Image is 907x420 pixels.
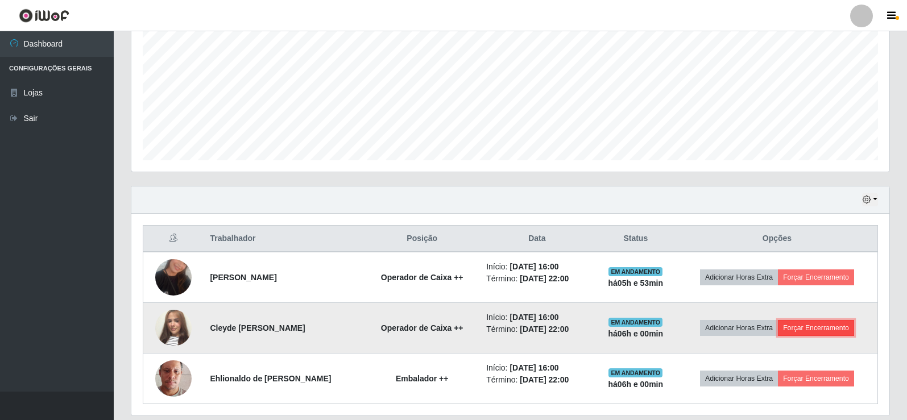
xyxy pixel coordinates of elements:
[510,363,558,372] time: [DATE] 16:00
[700,269,778,285] button: Adicionar Horas Extra
[778,320,854,336] button: Forçar Encerramento
[155,296,192,360] img: 1732748634290.jpeg
[608,380,664,389] strong: há 06 h e 00 min
[155,346,192,411] img: 1675087680149.jpeg
[700,371,778,386] button: Adicionar Horas Extra
[155,245,192,310] img: 1730602646133.jpeg
[19,9,69,23] img: CoreUI Logo
[381,323,463,332] strong: Operador de Caixa ++
[381,273,463,282] strong: Operador de Caixa ++
[677,226,878,252] th: Opções
[396,374,449,383] strong: Embalador ++
[203,226,365,252] th: Trabalhador
[510,313,558,322] time: [DATE] 16:00
[210,374,331,383] strong: Ehlionaldo de [PERSON_NAME]
[520,274,569,283] time: [DATE] 22:00
[608,278,664,288] strong: há 05 h e 53 min
[479,226,595,252] th: Data
[210,273,276,282] strong: [PERSON_NAME]
[595,226,677,252] th: Status
[210,323,305,332] strong: Cleyde [PERSON_NAME]
[520,375,569,384] time: [DATE] 22:00
[365,226,479,252] th: Posição
[520,325,569,334] time: [DATE] 22:00
[778,269,854,285] button: Forçar Encerramento
[510,262,558,271] time: [DATE] 16:00
[608,368,662,377] span: EM ANDAMENTO
[486,374,588,386] li: Término:
[486,273,588,285] li: Término:
[486,311,588,323] li: Início:
[608,267,662,276] span: EM ANDAMENTO
[486,323,588,335] li: Término:
[486,261,588,273] li: Início:
[486,362,588,374] li: Início:
[608,318,662,327] span: EM ANDAMENTO
[778,371,854,386] button: Forçar Encerramento
[608,329,664,338] strong: há 06 h e 00 min
[700,320,778,336] button: Adicionar Horas Extra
